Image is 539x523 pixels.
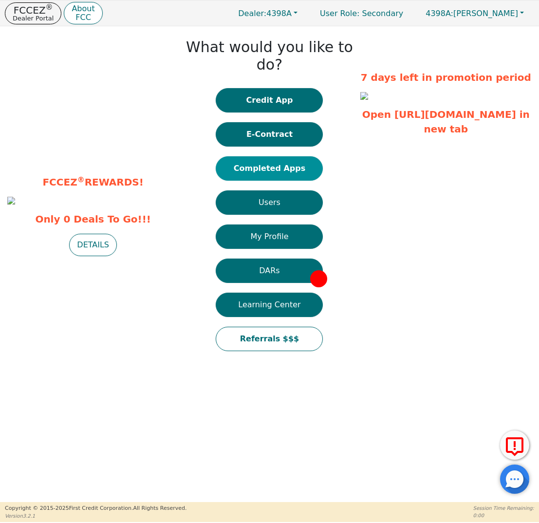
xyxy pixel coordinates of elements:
[238,9,292,18] span: 4398A
[13,5,54,15] p: FCCEZ
[216,156,323,181] button: Completed Apps
[13,15,54,21] p: Dealer Portal
[310,4,413,23] p: Secondary
[7,212,179,226] span: Only 0 Deals To Go!!!
[5,2,61,24] button: FCCEZ®Dealer Portal
[7,197,15,205] img: edb63868-74bd-4510-b42a-94ca60f9ee53
[426,9,453,18] span: 4398A:
[72,5,94,13] p: About
[133,505,186,511] span: All Rights Reserved.
[69,234,117,256] button: DETAILS
[184,38,355,74] h1: What would you like to do?
[216,190,323,215] button: Users
[72,14,94,21] p: FCC
[360,70,532,85] p: 7 days left in promotion period
[216,293,323,317] button: Learning Center
[362,109,530,135] a: Open [URL][DOMAIN_NAME] in new tab
[500,430,529,460] button: Report Error to FCC
[415,6,534,21] button: 4398A:[PERSON_NAME]
[5,512,186,520] p: Version 3.2.1
[473,512,534,519] p: 0:00
[216,224,323,249] button: My Profile
[5,504,186,513] p: Copyright © 2015- 2025 First Credit Corporation.
[77,175,85,184] sup: ®
[360,92,368,100] img: c2cb89cc-c208-418d-82b9-a10e95054c48
[216,327,323,351] button: Referrals $$$
[310,4,413,23] a: User Role: Secondary
[320,9,359,18] span: User Role :
[216,122,323,147] button: E-Contract
[216,88,323,112] button: Credit App
[426,9,518,18] span: [PERSON_NAME]
[473,504,534,512] p: Session Time Remaining:
[64,2,102,25] button: AboutFCC
[238,9,266,18] span: Dealer:
[7,175,179,189] p: FCCEZ REWARDS!
[228,6,308,21] button: Dealer:4398A
[216,259,323,283] button: DARs
[46,3,53,12] sup: ®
